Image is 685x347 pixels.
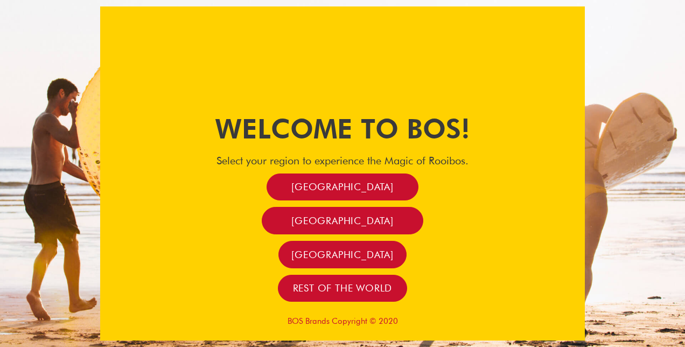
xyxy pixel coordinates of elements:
[291,181,394,193] span: [GEOGRAPHIC_DATA]
[278,241,407,268] a: [GEOGRAPHIC_DATA]
[100,154,585,167] h4: Select your region to experience the Magic of Rooibos.
[100,316,585,326] p: BOS Brands Copyright © 2020
[100,110,585,148] h1: Welcome to BOS!
[291,214,394,227] span: [GEOGRAPHIC_DATA]
[291,248,394,261] span: [GEOGRAPHIC_DATA]
[293,282,393,294] span: Rest of the world
[267,174,418,201] a: [GEOGRAPHIC_DATA]
[302,17,383,98] img: Bos Brands
[278,275,408,302] a: Rest of the world
[262,207,423,234] a: [GEOGRAPHIC_DATA]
